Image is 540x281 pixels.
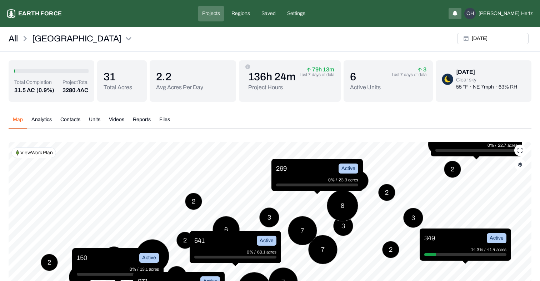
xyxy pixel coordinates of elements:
p: 60.1 acres [257,249,276,256]
div: OH [464,8,476,19]
p: Avg Acres Per Day [156,83,203,92]
button: 7 [308,235,337,264]
div: Active [139,253,159,263]
button: Videos [105,116,129,129]
p: 14.3% / [471,246,487,253]
a: Regions [227,6,254,21]
button: 2 [378,184,395,201]
button: 31.5 AC(0.9%) [14,86,54,95]
p: 6 [350,70,381,83]
p: View Work Plan [20,149,53,156]
p: 136h 24m [248,70,296,83]
p: 31 [104,70,132,83]
p: 2.2 [156,70,203,83]
p: Earth force [18,9,62,18]
button: 9 [136,239,169,273]
button: OH[PERSON_NAME]Hertz [464,8,533,19]
p: 41.4 acres [487,246,506,253]
p: · [495,84,497,91]
img: clear-sky-night-D7zLJEpc.png [442,74,453,85]
p: 22.7 acres [498,142,517,149]
a: Settings [283,6,310,21]
button: Units [85,116,105,129]
button: 3 [333,216,353,236]
button: 2 [176,232,194,249]
div: 2 [382,241,399,258]
button: Map [9,116,27,129]
div: Active [257,236,276,246]
a: Saved [257,6,280,21]
button: 2 [41,254,58,271]
img: arrow [417,67,422,72]
p: 0% / [130,266,140,273]
button: Analytics [27,116,56,129]
p: 23.3 acres [339,176,358,184]
p: 3280.4 AC [62,86,89,95]
p: 541 [194,236,205,246]
button: 2 [185,193,202,210]
span: Hertz [521,10,533,17]
p: Project Total [62,79,89,86]
p: [GEOGRAPHIC_DATA] [32,33,121,44]
p: NE 7mph [473,84,494,91]
p: 3 [417,67,426,72]
button: 8 [327,190,358,221]
p: Saved [261,10,276,17]
button: [DATE] [457,33,529,44]
p: Total Acres [104,83,132,92]
div: Active [339,164,358,174]
button: 3 [428,134,448,154]
button: 3 [259,207,279,227]
div: Active [487,233,506,243]
p: 79h 13m [306,67,334,72]
p: Settings [287,10,305,17]
button: Reports [129,116,155,129]
div: [DATE] [456,68,517,76]
p: 13.1 acres [140,266,159,273]
div: 2 [444,161,461,178]
span: [PERSON_NAME] [479,10,520,17]
p: · [470,84,471,91]
p: 349 [424,233,435,243]
img: arrow [306,67,311,72]
p: 0% / [247,249,257,256]
p: Last 7 days of data [300,72,334,77]
button: 6 [212,216,240,243]
button: 3 [403,208,423,228]
p: Regions [231,10,250,17]
p: 150 [77,253,87,263]
p: 0% / [487,142,498,149]
p: 63% RH [499,84,517,91]
img: layerIcon [518,162,522,167]
a: Projects [198,6,224,21]
button: Files [155,116,174,129]
p: Clear sky [456,76,517,84]
button: 3 [104,246,124,266]
p: 0% / [328,176,339,184]
p: 31.5 AC [14,86,35,95]
button: Contacts [56,116,85,129]
p: 269 [276,164,287,174]
p: Total Completion [14,79,54,86]
p: Last 7 days of data [392,72,426,77]
p: Projects [202,10,220,17]
p: Project Hours [248,83,296,92]
button: 7 [288,216,317,245]
p: (0.9%) [36,86,54,95]
a: All [9,33,18,44]
p: Active Units [350,83,381,92]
